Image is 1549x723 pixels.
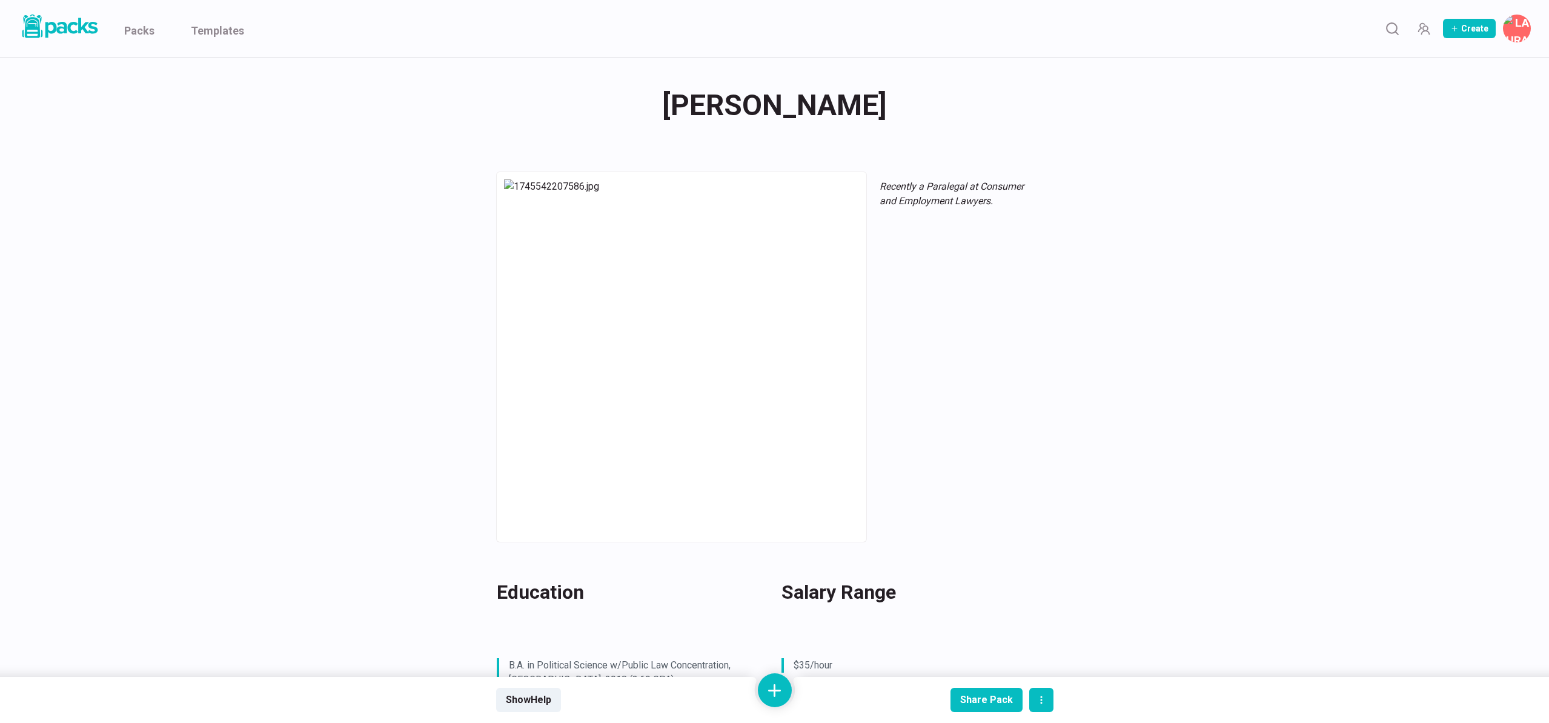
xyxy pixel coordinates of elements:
[781,578,1038,607] h2: Salary Range
[1411,16,1436,41] button: Manage Team Invites
[496,688,561,712] button: ShowHelp
[1443,19,1496,38] button: Create Pack
[18,12,100,41] img: Packs logo
[1503,15,1531,42] button: Laura Carter
[880,181,1024,207] em: Recently a Paralegal at Consumer and Employment Lawyers.
[18,12,100,45] a: Packs logo
[509,658,744,702] p: B.A. in Political Science w/Public Law Concentration, [GEOGRAPHIC_DATA], 2018 (3.69 GPA) Paralega...
[1029,688,1053,712] button: actions
[960,694,1013,705] div: Share Pack
[950,688,1023,712] button: Share Pack
[1380,16,1404,41] button: Search
[504,179,859,535] img: 1745542207586.jpg
[497,578,754,607] h2: Education
[794,658,1029,673] p: $35/hour
[662,82,887,129] span: [PERSON_NAME]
